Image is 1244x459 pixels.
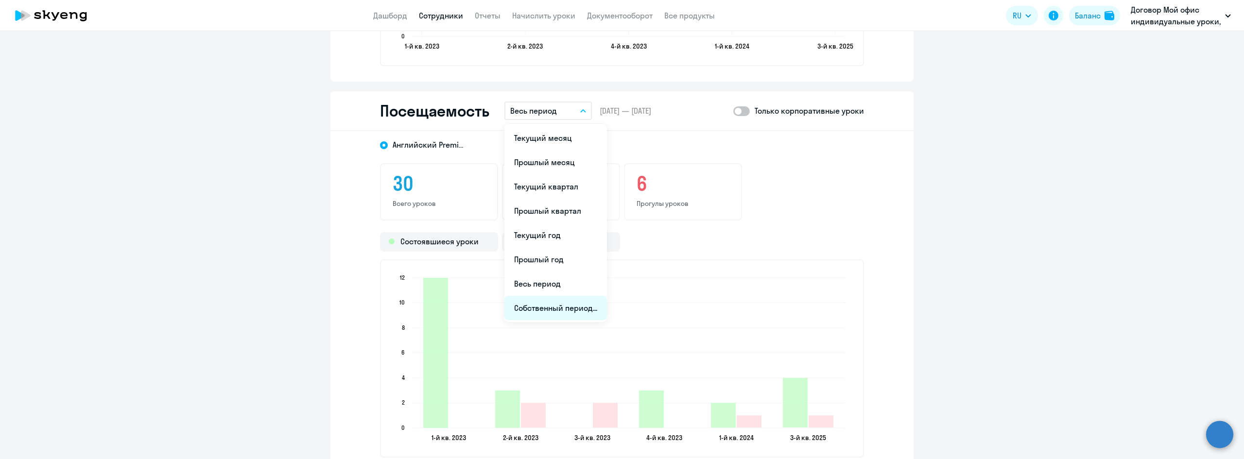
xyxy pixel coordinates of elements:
[380,232,498,252] div: Состоявшиеся уроки
[574,433,610,442] text: 3-й кв. 2023
[1013,10,1021,21] span: RU
[715,42,749,51] text: 1-й кв. 2024
[507,42,543,51] text: 2-й кв. 2023
[719,433,754,442] text: 1-й кв. 2024
[402,374,405,381] text: 4
[1105,11,1114,20] img: balance
[1006,6,1038,25] button: RU
[817,42,853,51] text: 3-й кв. 2025
[646,433,682,442] text: 4-й кв. 2023
[664,11,715,20] a: Все продукты
[504,102,592,120] button: Весь период
[755,105,864,117] p: Только корпоративные уроки
[587,11,653,20] a: Документооборот
[611,42,647,51] text: 4-й кв. 2023
[637,199,729,208] p: Прогулы уроков
[1075,10,1101,21] div: Баланс
[600,105,651,116] span: [DATE] — [DATE]
[809,415,833,427] path: 2025-07-11T21:00:00.000Z Прогулы 1
[432,433,466,442] text: 1-й кв. 2023
[405,42,439,51] text: 1-й кв. 2023
[401,424,405,431] text: 0
[521,403,546,428] path: 2023-04-27T21:00:00.000Z Прогулы 2
[393,199,485,208] p: Всего уроков
[400,274,405,281] text: 12
[423,278,448,428] path: 2023-03-30T21:00:00.000Z Состоявшиеся уроки 12
[1069,6,1120,25] button: Балансbalance
[399,299,405,306] text: 10
[495,391,520,428] path: 2023-04-27T21:00:00.000Z Состоявшиеся уроки 3
[1131,4,1221,27] p: Договор Мой офис индивидуальные уроки, НОВЫЕ ОБЛАЧНЫЕ ТЕХНОЛОГИИ, ООО
[783,378,808,427] path: 2025-07-11T21:00:00.000Z Состоявшиеся уроки 4
[1126,4,1236,27] button: Договор Мой офис индивидуальные уроки, НОВЫЕ ОБЛАЧНЫЕ ТЕХНОЛОГИИ, ООО
[402,324,405,331] text: 8
[504,124,607,322] ul: RU
[790,433,826,442] text: 3-й кв. 2025
[401,33,405,40] text: 0
[502,232,620,252] div: Прогулы
[475,11,501,20] a: Отчеты
[401,349,405,356] text: 6
[503,433,538,442] text: 2-й кв. 2023
[402,399,405,406] text: 2
[419,11,463,20] a: Сотрудники
[737,415,761,427] path: 2024-01-17T21:00:00.000Z Прогулы 1
[393,172,485,195] h3: 30
[639,391,664,428] path: 2023-12-27T21:00:00.000Z Состоявшиеся уроки 3
[512,11,575,20] a: Начислить уроки
[510,105,557,117] p: Весь период
[637,172,729,195] h3: 6
[711,403,736,428] path: 2024-01-17T21:00:00.000Z Состоявшиеся уроки 2
[373,11,407,20] a: Дашборд
[380,101,489,120] h2: Посещаемость
[393,139,466,150] span: Английский Premium
[593,403,618,428] path: 2023-08-16T21:00:00.000Z Прогулы 2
